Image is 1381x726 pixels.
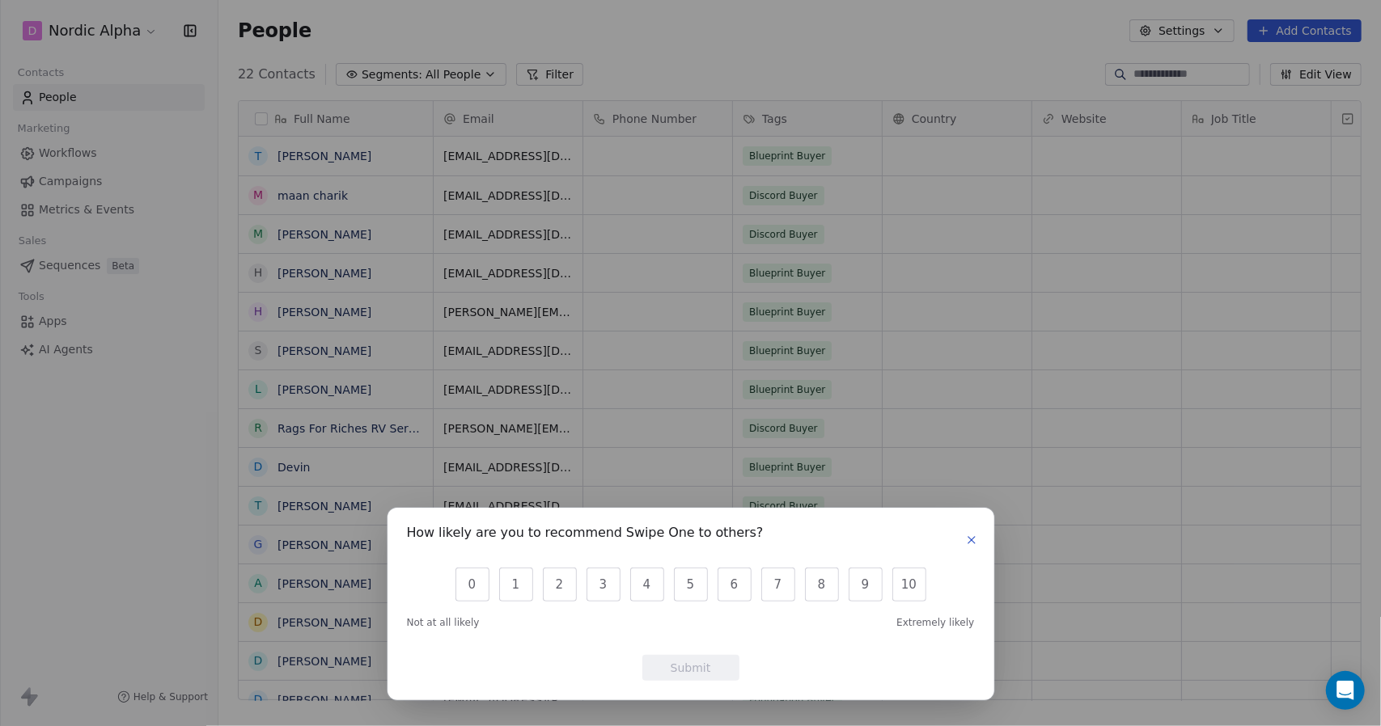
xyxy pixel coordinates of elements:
button: Submit [642,655,739,681]
button: 7 [761,568,795,601]
button: 4 [630,568,664,601]
span: Extremely likely [896,616,974,629]
button: 5 [674,568,708,601]
h1: How likely are you to recommend Swipe One to others? [407,527,764,543]
button: 0 [455,568,489,601]
button: 1 [499,568,533,601]
span: Not at all likely [407,616,480,629]
button: 6 [718,568,752,601]
button: 8 [805,568,839,601]
button: 10 [892,568,926,601]
button: 9 [849,568,883,601]
button: 2 [543,568,577,601]
button: 3 [587,568,621,601]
